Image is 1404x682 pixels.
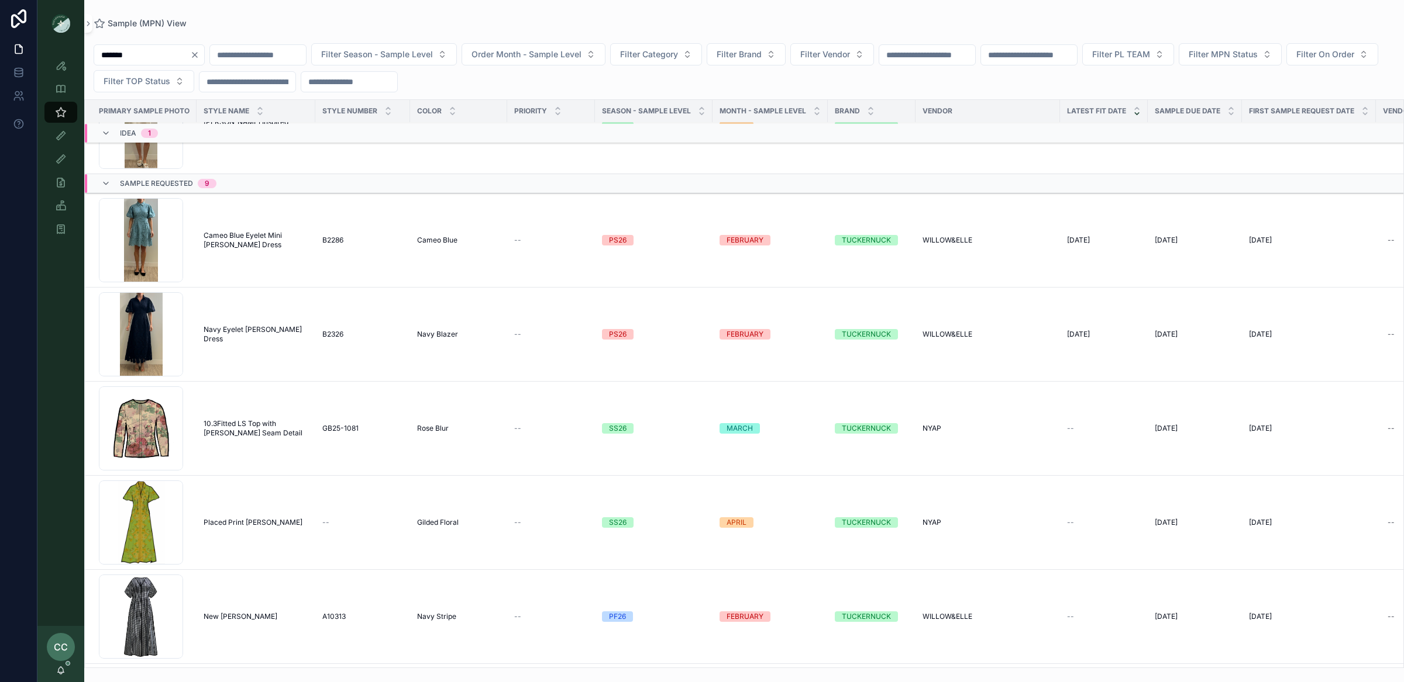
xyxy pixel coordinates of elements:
[204,612,277,621] span: New [PERSON_NAME]
[923,518,941,527] span: NYAP
[720,517,821,528] a: APRIL
[514,424,588,433] a: --
[720,423,821,434] a: MARCH
[1249,236,1272,245] span: [DATE]
[835,106,860,116] span: Brand
[727,611,763,622] div: FEBRUARY
[322,106,377,116] span: Style Number
[322,518,329,527] span: --
[120,129,136,138] span: Idea
[609,329,627,340] div: PS26
[1388,612,1395,621] div: --
[842,611,891,622] div: TUCKERNUCK
[1155,518,1178,527] span: [DATE]
[923,518,1053,527] a: NYAP
[54,640,68,654] span: CC
[37,47,84,255] div: scrollable content
[842,329,891,340] div: TUCKERNUCK
[514,424,521,433] span: --
[1155,518,1235,527] a: [DATE]
[1067,330,1090,339] span: [DATE]
[51,14,70,33] img: App logo
[190,50,204,60] button: Clear
[417,424,449,433] span: Rose Blur
[1179,43,1282,65] button: Select Button
[204,419,308,438] a: 10.3Fitted LS Top with [PERSON_NAME] Seam Detail
[1249,330,1369,339] a: [DATE]
[727,517,746,528] div: APRIL
[620,49,678,60] span: Filter Category
[1067,424,1074,433] span: --
[1388,518,1395,527] div: --
[322,424,359,433] span: GB25-1081
[514,236,588,245] a: --
[322,518,403,527] a: --
[720,106,806,116] span: MONTH - SAMPLE LEVEL
[1155,106,1220,116] span: Sample Due Date
[322,612,403,621] a: A10313
[609,235,627,245] div: PS26
[417,612,500,621] a: Navy Stripe
[1249,106,1354,116] span: FIRST SAMPLE REQUEST DATE
[1155,330,1235,339] a: [DATE]
[514,518,588,527] a: --
[1067,106,1126,116] span: Latest Fit Date
[1067,518,1074,527] span: --
[1082,43,1174,65] button: Select Button
[835,423,909,434] a: TUCKERNUCK
[1067,236,1090,245] span: [DATE]
[417,330,500,339] a: Navy Blazer
[514,330,588,339] a: --
[1155,612,1178,621] span: [DATE]
[472,49,581,60] span: Order Month - Sample Level
[609,423,627,434] div: SS26
[417,236,457,245] span: Cameo Blue
[514,518,521,527] span: --
[462,43,605,65] button: Select Button
[727,235,763,245] div: FEBRUARY
[923,424,941,433] span: NYAP
[417,424,500,433] a: Rose Blur
[1155,424,1235,433] a: [DATE]
[94,18,187,29] a: Sample (MPN) View
[1067,330,1141,339] a: [DATE]
[1155,424,1178,433] span: [DATE]
[835,517,909,528] a: TUCKERNUCK
[514,612,588,621] a: --
[94,70,194,92] button: Select Button
[1155,236,1235,245] a: [DATE]
[311,43,457,65] button: Select Button
[1249,518,1272,527] span: [DATE]
[923,330,972,339] span: WILLOW&ELLE
[923,612,972,621] span: WILLOW&ELLE
[842,423,891,434] div: TUCKERNUCK
[1189,49,1258,60] span: Filter MPN Status
[602,517,706,528] a: SS26
[602,329,706,340] a: PS26
[707,43,786,65] button: Select Button
[1388,330,1395,339] div: --
[148,129,151,138] div: 1
[1388,424,1395,433] div: --
[204,612,308,621] a: New [PERSON_NAME]
[514,612,521,621] span: --
[842,517,891,528] div: TUCKERNUCK
[923,106,952,116] span: Vendor
[417,106,442,116] span: Color
[923,424,1053,433] a: NYAP
[727,329,763,340] div: FEBRUARY
[204,518,308,527] a: Placed Print [PERSON_NAME]
[923,236,1053,245] a: WILLOW&ELLE
[1067,518,1141,527] a: --
[602,235,706,245] a: PS26
[417,518,500,527] a: Gilded Floral
[609,517,627,528] div: SS26
[1155,236,1178,245] span: [DATE]
[727,423,753,434] div: MARCH
[1249,424,1272,433] span: [DATE]
[204,106,249,116] span: Style Name
[204,231,308,250] a: Cameo Blue Eyelet Mini [PERSON_NAME] Dress
[417,518,459,527] span: Gilded Floral
[790,43,874,65] button: Select Button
